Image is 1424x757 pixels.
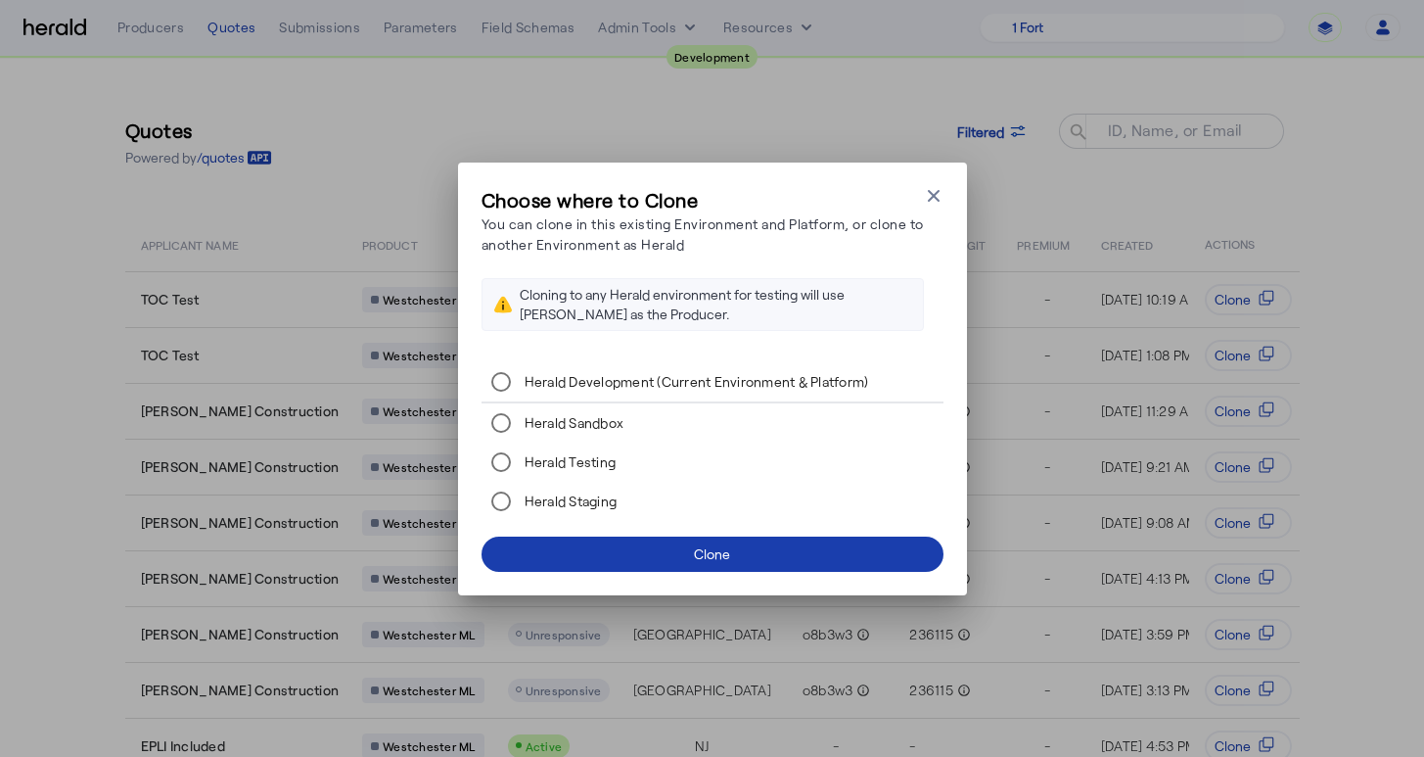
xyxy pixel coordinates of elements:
div: Clone [694,544,730,564]
div: Cloning to any Herald environment for testing will use [PERSON_NAME] as the Producer. [520,285,911,324]
p: You can clone in this existing Environment and Platform, or clone to another Environment as Herald [482,213,924,255]
label: Herald Staging [521,492,618,511]
label: Herald Sandbox [521,413,624,433]
button: Clone [482,537,943,572]
label: Herald Development (Current Environment & Platform) [521,372,869,392]
label: Herald Testing [521,452,617,472]
h3: Choose where to Clone [482,186,924,213]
